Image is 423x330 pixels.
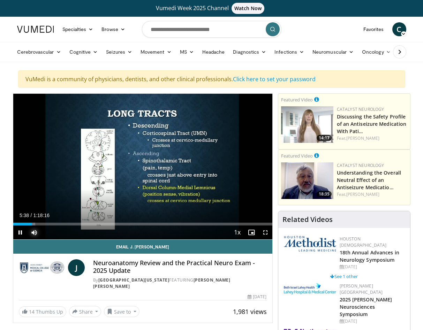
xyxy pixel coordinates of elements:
[176,45,198,59] a: MS
[330,273,358,279] a: See 1 other
[340,264,405,270] div: [DATE]
[346,135,379,141] a: [PERSON_NAME]
[13,223,272,225] div: Progress Bar
[340,283,383,295] a: [PERSON_NAME][GEOGRAPHIC_DATA]
[19,306,66,317] a: 14 Thumbs Up
[358,45,395,59] a: Oncology
[19,259,65,276] img: Medical College of Georgia - Augusta University
[258,225,272,239] button: Fullscreen
[29,308,35,315] span: 14
[340,296,392,317] a: 2025 [PERSON_NAME] Neurosciences Symposium
[337,106,384,112] a: Catalyst Neurology
[392,22,406,36] a: C
[13,225,27,239] button: Pause
[68,259,85,276] a: J
[337,162,384,168] a: Catalyst Neurology
[102,45,136,59] a: Seizures
[281,162,333,199] img: 01bfc13d-03a0-4cb7-bbaa-2eb0a1ecb046.png.150x105_q85_crop-smart_upscale.jpg
[58,22,98,36] a: Specialties
[231,225,244,239] button: Playback Rate
[20,213,29,218] span: 5:38
[97,22,129,36] a: Browse
[233,307,267,316] span: 1,981 views
[65,45,102,59] a: Cognitive
[18,3,405,14] a: Vumedi Week 2025 ChannelWatch Now
[337,135,407,141] div: Feat.
[281,106,333,143] a: 14:17
[93,277,267,290] div: By FEATURING
[340,318,405,324] div: [DATE]
[69,306,101,317] button: Share
[18,70,405,88] div: VuMedi is a community of physicians, dentists, and other clinical professionals.
[31,213,32,218] span: /
[284,283,336,294] img: e7977282-282c-4444-820d-7cc2733560fd.jpg.150x105_q85_autocrop_double_scale_upscale_version-0.2.jpg
[232,3,265,14] span: Watch Now
[13,94,272,240] video-js: Video Player
[98,277,169,283] a: [GEOGRAPHIC_DATA][US_STATE]
[340,236,387,248] a: Houston [DEMOGRAPHIC_DATA]
[229,45,270,59] a: Diagnostics
[93,277,231,289] a: [PERSON_NAME] [PERSON_NAME]
[282,215,333,224] h4: Related Videos
[244,225,258,239] button: Enable picture-in-picture mode
[281,162,333,199] a: 18:35
[270,45,308,59] a: Infections
[337,191,407,198] div: Feat.
[27,225,41,239] button: Mute
[93,259,267,274] h4: Neuroanatomy Review and the Practical Neuro Exam - 2025 Update
[33,213,50,218] span: 1:18:16
[17,26,54,33] img: VuMedi Logo
[156,4,267,12] span: Vumedi Week 2025 Channel
[248,294,266,300] div: [DATE]
[13,240,272,254] a: Email J. [PERSON_NAME]
[317,191,332,197] span: 18:35
[337,113,407,135] a: Discussing the Safety Profile of an Antiseizure Medication With Pati…
[340,249,399,263] a: 18th Annual Advances in Neurology Symposium
[317,135,332,141] span: 14:17
[136,45,176,59] a: Movement
[142,21,281,38] input: Search topics, interventions
[281,106,333,143] img: c23d0a25-a0b6-49e6-ba12-869cdc8b250a.png.150x105_q85_crop-smart_upscale.jpg
[198,45,229,59] a: Headache
[308,45,358,59] a: Neuromuscular
[359,22,388,36] a: Favorites
[284,236,336,252] img: 5e4488cc-e109-4a4e-9fd9-73bb9237ee91.png.150x105_q85_autocrop_double_scale_upscale_version-0.2.png
[346,191,379,197] a: [PERSON_NAME]
[281,153,313,159] small: Featured Video
[233,75,316,83] a: Click here to set your password
[337,169,401,191] a: Understanding the Overall Neutral Effect of an Antiseizure Medicatio…
[281,97,313,103] small: Featured Video
[13,45,65,59] a: Cerebrovascular
[104,306,139,317] button: Save to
